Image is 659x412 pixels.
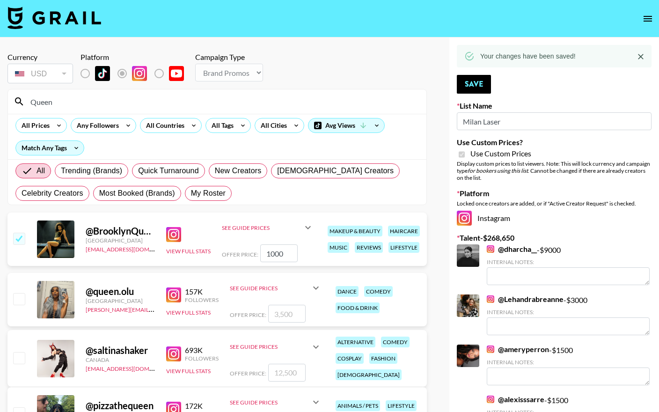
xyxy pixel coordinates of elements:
div: comedy [364,286,393,297]
a: [EMAIL_ADDRESS][DOMAIN_NAME] [86,363,180,372]
a: [EMAIL_ADDRESS][DOMAIN_NAME] [86,244,180,253]
div: - $ 1500 [487,345,650,385]
div: See Guide Prices [230,277,322,299]
div: dance [336,286,359,297]
div: See Guide Prices [222,224,302,231]
div: All Prices [16,118,51,132]
div: @ pizzathequeen [86,400,155,412]
div: music [328,242,349,253]
img: Instagram [457,211,472,226]
img: Grail Talent [7,7,101,29]
img: YouTube [169,66,184,81]
span: [DEMOGRAPHIC_DATA] Creators [277,165,394,177]
img: TikTok [95,66,110,81]
div: Followers [185,296,219,303]
div: Campaign Type [195,52,263,62]
div: See Guide Prices [230,343,310,350]
a: @Lehandrabreanne [487,294,564,304]
div: Currency [7,52,73,62]
label: Talent - $ 268,650 [457,233,652,243]
input: 0 [260,244,298,262]
div: 157K [185,287,219,296]
div: See Guide Prices [222,216,314,239]
div: @ BrooklynQueen03 [86,225,155,237]
div: Platform [81,52,191,62]
input: 3,500 [268,305,306,323]
span: All [37,165,45,177]
span: New Creators [215,165,262,177]
img: Instagram [487,396,494,403]
span: Offer Price: [230,311,266,318]
a: [PERSON_NAME][EMAIL_ADDRESS][DOMAIN_NAME] [86,304,224,313]
div: food & drink [336,302,380,313]
div: 693K [185,346,219,355]
button: open drawer [638,9,657,28]
span: Trending (Brands) [61,165,122,177]
div: Canada [86,356,155,363]
div: See Guide Prices [230,336,322,358]
div: makeup & beauty [328,226,382,236]
div: [GEOGRAPHIC_DATA] [86,237,155,244]
label: Use Custom Prices? [457,138,652,147]
img: Instagram [487,245,494,253]
div: reviews [355,242,383,253]
div: Avg Views [308,118,384,132]
em: for bookers using this list [468,167,528,174]
span: Quick Turnaround [138,165,199,177]
button: View Full Stats [166,248,211,255]
div: Your changes have been saved! [480,48,576,65]
div: USD [9,66,71,82]
a: @ameryperron [487,345,549,354]
div: Followers [185,355,219,362]
div: animals / pets [336,400,380,411]
span: Offer Price: [230,370,266,377]
div: All Countries [140,118,186,132]
div: List locked to Instagram. [81,64,191,83]
div: @ saltinashaker [86,345,155,356]
div: @ queen.olu [86,286,155,297]
div: See Guide Prices [230,285,310,292]
img: Instagram [166,346,181,361]
div: [DEMOGRAPHIC_DATA] [336,369,402,380]
div: comedy [381,337,410,347]
div: Currency is locked to USD [7,62,73,85]
img: Instagram [487,346,494,353]
input: 12,500 [268,364,306,382]
div: 172K [185,401,219,411]
div: Internal Notes: [487,258,650,265]
span: My Roster [191,188,226,199]
div: Match Any Tags [16,141,84,155]
button: Save [457,75,491,94]
div: Locked once creators are added, or if "Active Creator Request" is checked. [457,200,652,207]
img: Instagram [166,287,181,302]
div: cosplay [336,353,364,364]
div: Instagram [457,211,652,226]
label: List Name [457,101,652,110]
div: - $ 3000 [487,294,650,335]
div: All Tags [206,118,235,132]
img: Instagram [487,295,494,303]
div: haircare [388,226,420,236]
div: alternative [336,337,375,347]
span: Most Booked (Brands) [99,188,175,199]
input: Search by User Name [25,94,421,109]
span: Offer Price: [222,251,258,258]
div: Any Followers [71,118,121,132]
div: lifestyle [388,242,419,253]
img: Instagram [132,66,147,81]
div: lifestyle [386,400,417,411]
div: - $ 9000 [487,244,650,285]
div: [GEOGRAPHIC_DATA] [86,297,155,304]
button: View Full Stats [166,309,211,316]
div: Internal Notes: [487,309,650,316]
div: See Guide Prices [230,399,310,406]
div: All Cities [255,118,289,132]
label: Platform [457,189,652,198]
span: Celebrity Creators [22,188,83,199]
div: Display custom prices to list viewers. Note: This will lock currency and campaign type . Cannot b... [457,160,652,181]
button: View Full Stats [166,368,211,375]
span: Use Custom Prices [470,149,531,158]
a: @dharcha__ [487,244,537,254]
div: Internal Notes: [487,359,650,366]
div: fashion [369,353,397,364]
